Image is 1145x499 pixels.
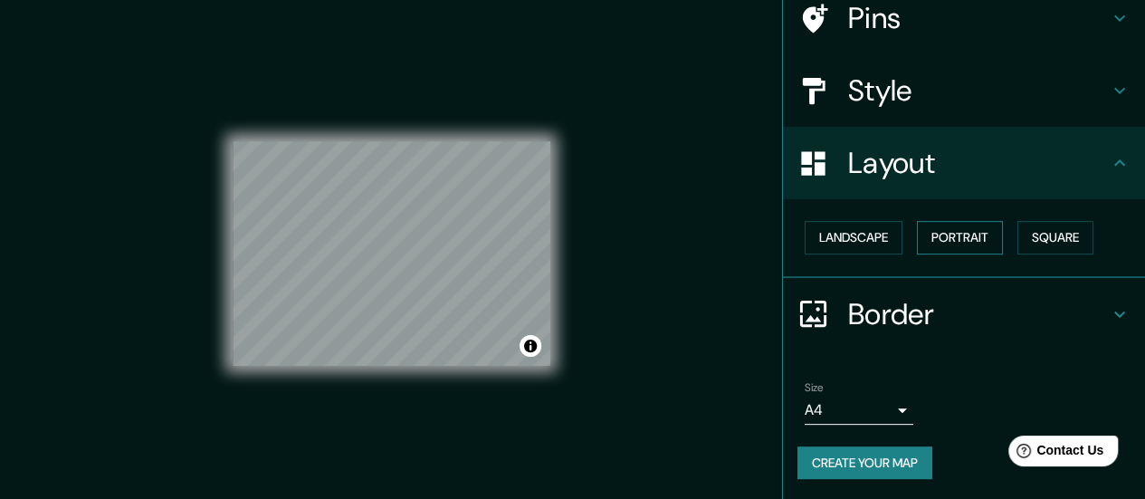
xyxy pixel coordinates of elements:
[917,221,1003,254] button: Portrait
[797,446,932,480] button: Create your map
[805,379,824,395] label: Size
[805,221,902,254] button: Landscape
[848,145,1109,181] h4: Layout
[805,396,913,425] div: A4
[848,72,1109,109] h4: Style
[783,127,1145,199] div: Layout
[233,141,550,366] canvas: Map
[848,296,1109,332] h4: Border
[520,335,541,357] button: Toggle attribution
[783,278,1145,350] div: Border
[984,428,1125,479] iframe: Help widget launcher
[1017,221,1093,254] button: Square
[783,54,1145,127] div: Style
